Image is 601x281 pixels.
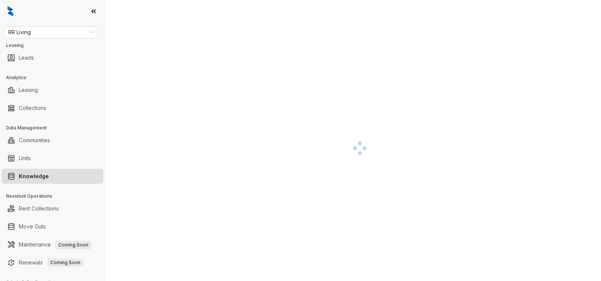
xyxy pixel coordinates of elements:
a: Knowledge [19,169,49,184]
span: Coming Soon [47,258,83,267]
a: Leasing [19,83,38,98]
li: Knowledge [2,169,103,184]
li: Leasing [2,83,103,98]
a: RenewalsComing Soon [19,255,83,270]
li: Move Outs [2,219,103,234]
h3: Leasing [6,42,105,49]
span: RR Living [8,27,94,38]
h3: Resident Operations [6,193,105,200]
a: Rent Collections [19,201,59,216]
li: Units [2,151,103,166]
img: logo [8,6,13,17]
a: Collections [19,101,46,116]
li: Maintenance [2,237,103,252]
li: Leads [2,50,103,65]
a: Move Outs [19,219,46,234]
li: Communities [2,133,103,148]
li: Renewals [2,255,103,270]
li: Rent Collections [2,201,103,216]
a: Communities [19,133,50,148]
h3: Analytics [6,74,105,81]
li: Collections [2,101,103,116]
h3: Data Management [6,125,105,131]
a: Leads [19,50,34,65]
a: Units [19,151,31,166]
span: Coming Soon [55,241,91,249]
